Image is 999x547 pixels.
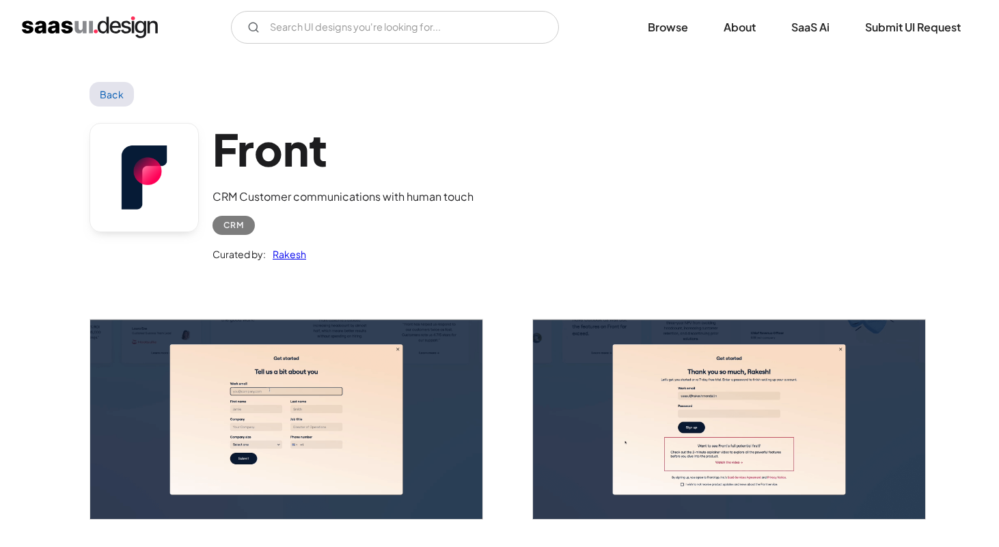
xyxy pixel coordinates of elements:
[90,82,134,107] a: Back
[90,320,482,519] a: open lightbox
[213,188,474,205] div: CRM Customer communications with human touch
[266,246,306,262] a: Rakesh
[90,320,482,519] img: 6422e5ea557fa238170cd607_Front%20-%20CRM%20Sign%20Up.png
[231,11,559,44] form: Email Form
[231,11,559,44] input: Search UI designs you're looking for...
[533,320,925,519] a: open lightbox
[533,320,925,519] img: 6422e5eab344d02605142001_Front%20-%20CRM%20setup%20user%20ID%20and%20password.png
[213,123,474,176] h1: Front
[707,12,772,42] a: About
[631,12,704,42] a: Browse
[849,12,977,42] a: Submit UI Request
[213,246,266,262] div: Curated by:
[775,12,846,42] a: SaaS Ai
[223,217,244,234] div: CRM
[22,16,158,38] a: home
